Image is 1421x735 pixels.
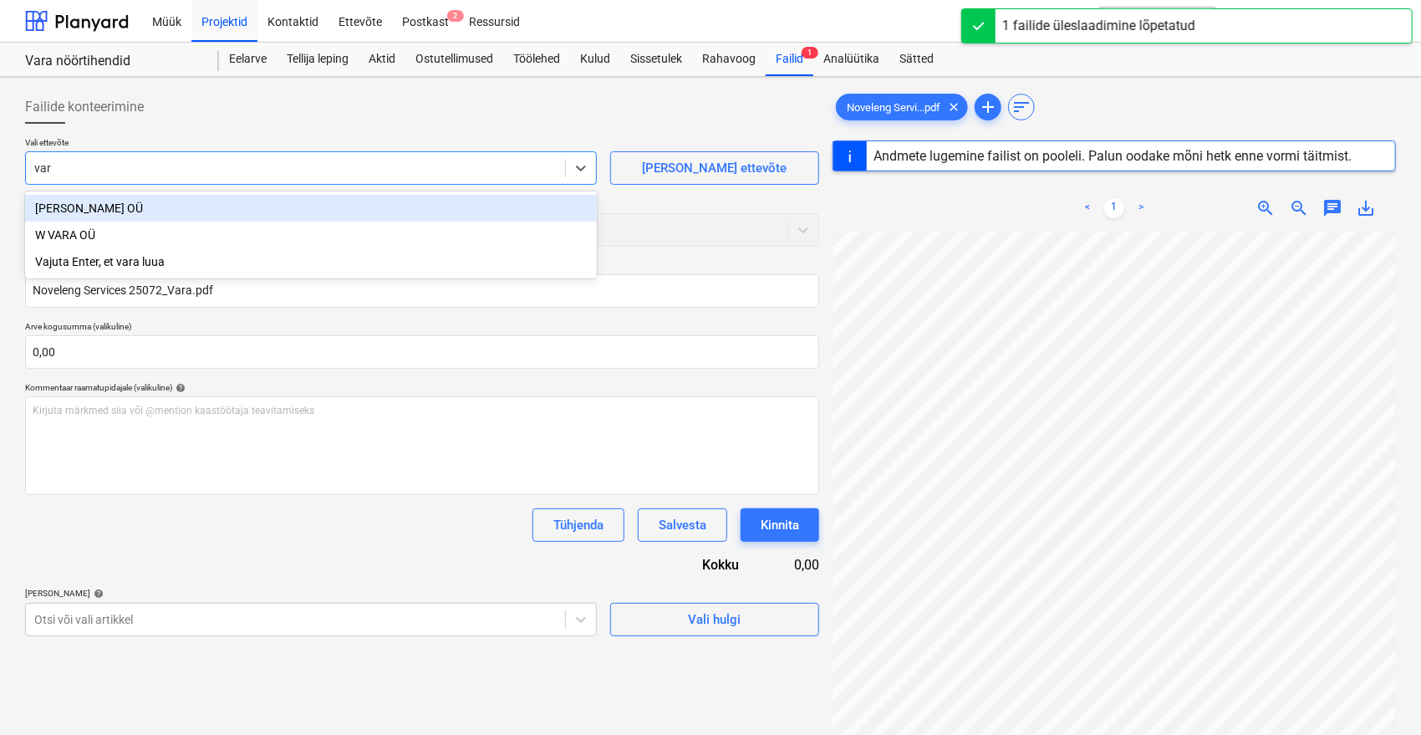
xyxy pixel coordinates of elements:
span: clear [944,97,964,117]
div: Vali hulgi [688,609,741,630]
a: Next page [1131,198,1151,218]
span: chat [1322,198,1342,218]
span: zoom_out [1289,198,1309,218]
div: Tühjenda [553,514,604,536]
span: help [90,589,104,599]
a: Kulud [570,43,620,76]
p: Arve kogusumma (valikuline) [25,321,819,335]
a: Analüütika [813,43,889,76]
div: [PERSON_NAME] ettevõte [642,157,787,179]
a: Sätted [889,43,944,76]
input: Dokumendi nimi [25,274,819,308]
div: Salvesta [659,514,706,536]
span: zoom_in [1255,198,1276,218]
a: Rahavoog [692,43,766,76]
div: Kommentaar raamatupidajale (valikuline) [25,382,819,393]
button: Kinnita [741,508,819,542]
a: Page 1 is your current page [1104,198,1124,218]
a: Aktid [359,43,405,76]
a: Tellija leping [277,43,359,76]
span: 1 [802,47,818,59]
span: Failide konteerimine [25,97,144,117]
div: [PERSON_NAME] OÜ [25,195,597,222]
button: Vali hulgi [610,603,819,636]
div: 1 failide üleslaadimine lõpetatud [1002,16,1195,36]
p: Vali ettevõte [25,137,597,151]
span: Noveleng Servi...pdf [837,101,950,114]
div: Kinnita [761,514,799,536]
span: add [978,97,998,117]
div: Vara Saeveski OÜ [25,195,597,222]
a: Ostutellimused [405,43,503,76]
div: Failid [766,43,813,76]
span: sort [1011,97,1031,117]
a: Previous page [1077,198,1098,218]
span: help [172,383,186,393]
div: Kokku [602,555,766,574]
button: Tühjenda [532,508,624,542]
span: 2 [447,10,464,22]
div: 0,00 [766,555,819,574]
a: Sissetulek [620,43,692,76]
div: [PERSON_NAME] [25,588,597,599]
input: Arve kogusumma (valikuline) [25,335,819,369]
div: Noveleng Servi...pdf [836,94,968,120]
a: Failid1 [766,43,813,76]
button: Salvesta [638,508,727,542]
div: W VARA OÜ [25,222,597,248]
span: save_alt [1356,198,1376,218]
div: Vara nöörtihendid [25,53,199,70]
a: Eelarve [219,43,277,76]
button: [PERSON_NAME] ettevõte [610,151,819,185]
div: Andmete lugemine failist on pooleli. Palun oodake mõni hetk enne vormi täitmist. [873,148,1352,164]
a: Töölehed [503,43,570,76]
div: Vajuta Enter, et vara luua [25,248,597,275]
